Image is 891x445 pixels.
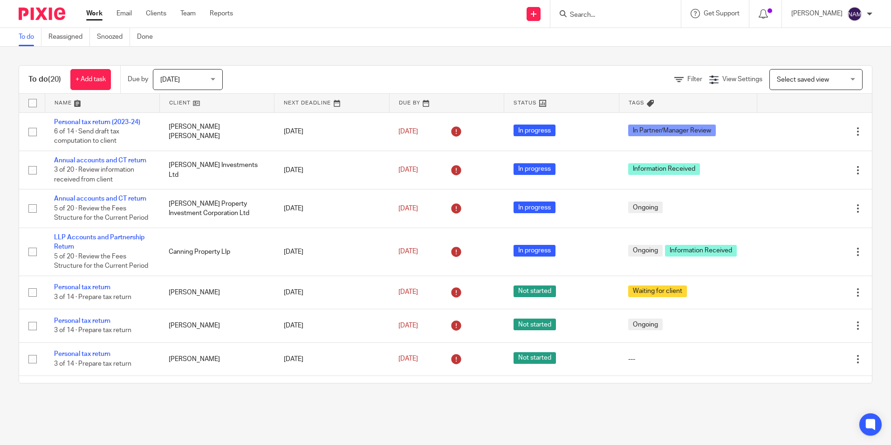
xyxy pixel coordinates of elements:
[514,285,556,297] span: Not started
[159,342,274,375] td: [PERSON_NAME]
[665,245,737,257] span: Information Received
[54,284,110,291] a: Personal tax return
[117,9,132,18] a: Email
[274,112,389,151] td: [DATE]
[628,319,663,330] span: Ongoing
[628,285,687,297] span: Waiting for client
[687,76,702,83] span: Filter
[514,202,555,213] span: In progress
[398,167,418,174] span: [DATE]
[54,157,146,164] a: Annual accounts and CT return
[274,151,389,189] td: [DATE]
[54,318,110,324] a: Personal tax return
[274,342,389,375] td: [DATE]
[274,189,389,228] td: [DATE]
[722,76,762,83] span: View Settings
[97,28,130,46] a: Snoozed
[54,234,144,250] a: LLP Accounts and Partnership Return
[274,309,389,342] td: [DATE]
[274,228,389,276] td: [DATE]
[398,205,418,212] span: [DATE]
[210,9,233,18] a: Reports
[628,245,663,257] span: Ongoing
[629,100,644,105] span: Tags
[514,352,556,364] span: Not started
[514,245,555,257] span: In progress
[28,75,61,84] h1: To do
[791,9,843,18] p: [PERSON_NAME]
[54,128,119,145] span: 6 of 14 · Send draft tax computation to client
[19,7,65,20] img: Pixie
[54,351,110,357] a: Personal tax return
[159,375,274,409] td: [PERSON_NAME] [PERSON_NAME]
[628,163,700,175] span: Information Received
[628,355,747,364] div: ---
[137,28,160,46] a: Done
[54,294,131,300] span: 3 of 14 · Prepare tax return
[847,7,862,21] img: svg%3E
[48,28,90,46] a: Reassigned
[398,249,418,255] span: [DATE]
[777,76,829,83] span: Select saved view
[274,276,389,309] td: [DATE]
[54,361,131,367] span: 3 of 14 · Prepare tax return
[398,322,418,329] span: [DATE]
[146,9,166,18] a: Clients
[514,319,556,330] span: Not started
[48,76,61,83] span: (20)
[398,289,418,296] span: [DATE]
[54,195,146,202] a: Annual accounts and CT return
[159,309,274,342] td: [PERSON_NAME]
[628,202,663,213] span: Ongoing
[54,253,148,270] span: 5 of 20 · Review the Fees Structure for the Current Period
[398,356,418,362] span: [DATE]
[86,9,103,18] a: Work
[54,119,140,125] a: Personal tax return (2023-24)
[159,228,274,276] td: Canning Property Llp
[159,276,274,309] td: [PERSON_NAME]
[159,189,274,228] td: [PERSON_NAME] Property Investment Corporation Ltd
[398,128,418,135] span: [DATE]
[514,163,555,175] span: In progress
[274,375,389,409] td: [DATE]
[70,69,111,90] a: + Add task
[160,76,180,83] span: [DATE]
[54,327,131,334] span: 3 of 14 · Prepare tax return
[128,75,148,84] p: Due by
[180,9,196,18] a: Team
[514,125,555,136] span: In progress
[54,205,148,222] span: 5 of 20 · Review the Fees Structure for the Current Period
[159,151,274,189] td: [PERSON_NAME] Investments Ltd
[19,28,41,46] a: To do
[569,11,653,20] input: Search
[628,125,716,136] span: In Partner/Manager Review
[704,10,740,17] span: Get Support
[159,112,274,151] td: [PERSON_NAME] [PERSON_NAME]
[54,167,134,183] span: 3 of 20 · Review information received from client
